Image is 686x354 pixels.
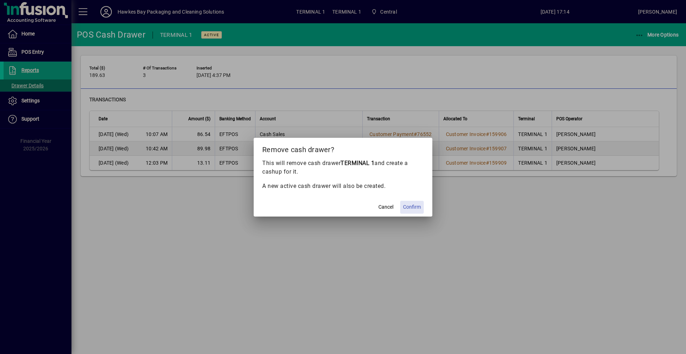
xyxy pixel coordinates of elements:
[254,138,432,159] h2: Remove cash drawer?
[378,203,393,211] span: Cancel
[374,201,397,214] button: Cancel
[262,182,424,190] p: A new active cash drawer will also be created.
[403,203,421,211] span: Confirm
[400,201,424,214] button: Confirm
[262,159,424,176] p: This will remove cash drawer and create a cashup for it.
[340,160,374,166] b: TERMINAL 1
